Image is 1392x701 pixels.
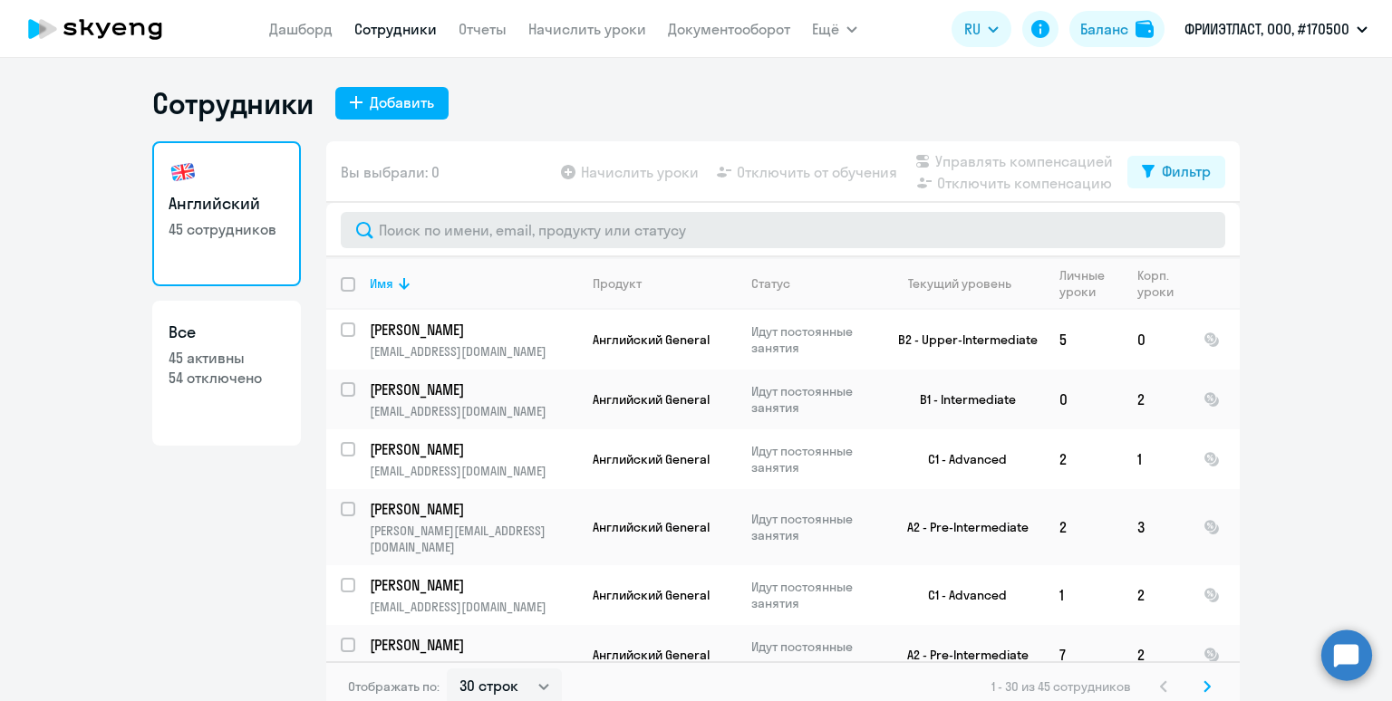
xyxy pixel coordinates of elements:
[1045,625,1123,685] td: 7
[1123,310,1189,370] td: 0
[1045,489,1123,565] td: 2
[370,403,577,419] p: [EMAIL_ADDRESS][DOMAIN_NAME]
[593,587,710,603] span: Английский General
[876,489,1045,565] td: A2 - Pre-Intermediate
[1123,429,1189,489] td: 1
[370,91,434,113] div: Добавить
[1136,20,1154,38] img: balance
[1175,7,1377,51] button: ФРИИЭТЛАСТ, ООО, #170500
[370,523,577,555] p: [PERSON_NAME][EMAIL_ADDRESS][DOMAIN_NAME]
[751,511,875,543] p: Идут постоянные занятия
[751,323,875,356] p: Идут постоянные занятия
[751,443,875,475] p: Идут постоянные занятия
[876,429,1045,489] td: C1 - Advanced
[1127,156,1225,188] button: Фильтр
[876,370,1045,429] td: B1 - Intermediate
[370,575,575,595] p: [PERSON_NAME]
[370,320,577,340] a: [PERSON_NAME]
[751,275,790,292] div: Статус
[370,658,577,675] p: [EMAIL_ADDRESS][DOMAIN_NAME]
[751,579,875,611] p: Идут постоянные занятия
[891,275,1044,292] div: Текущий уровень
[952,11,1011,47] button: RU
[812,11,857,47] button: Ещё
[593,519,710,535] span: Английский General
[1080,18,1128,40] div: Баланс
[354,20,437,38] a: Сотрудники
[370,320,575,340] p: [PERSON_NAME]
[152,85,314,121] h1: Сотрудники
[1137,267,1188,300] div: Корп. уроки
[1069,11,1165,47] button: Балансbalance
[1123,625,1189,685] td: 2
[370,499,575,519] p: [PERSON_NAME]
[370,275,393,292] div: Имя
[876,310,1045,370] td: B2 - Upper-Intermediate
[528,20,646,38] a: Начислить уроки
[1045,310,1123,370] td: 5
[169,219,285,239] p: 45 сотрудников
[459,20,507,38] a: Отчеты
[751,383,875,416] p: Идут постоянные занятия
[370,379,577,399] a: [PERSON_NAME]
[370,439,575,459] p: [PERSON_NAME]
[1184,18,1349,40] p: ФРИИЭТЛАСТ, ООО, #170500
[812,18,839,40] span: Ещё
[370,499,577,519] a: [PERSON_NAME]
[1123,370,1189,429] td: 2
[593,391,710,408] span: Английский General
[370,575,577,595] a: [PERSON_NAME]
[169,321,285,344] h3: Все
[370,635,575,655] p: [PERSON_NAME]
[370,635,577,655] a: [PERSON_NAME]
[593,451,710,467] span: Английский General
[370,275,577,292] div: Имя
[169,348,285,368] p: 45 активны
[370,343,577,360] p: [EMAIL_ADDRESS][DOMAIN_NAME]
[152,301,301,446] a: Все45 активны54 отключено
[169,368,285,388] p: 54 отключено
[1059,267,1122,300] div: Личные уроки
[964,18,981,40] span: RU
[876,565,1045,625] td: C1 - Advanced
[593,331,710,348] span: Английский General
[876,625,1045,685] td: A2 - Pre-Intermediate
[593,275,642,292] div: Продукт
[269,20,333,38] a: Дашборд
[335,87,449,120] button: Добавить
[593,647,710,663] span: Английский General
[668,20,790,38] a: Документооборот
[370,439,577,459] a: [PERSON_NAME]
[991,678,1131,695] span: 1 - 30 из 45 сотрудников
[1123,565,1189,625] td: 2
[169,192,285,216] h3: Английский
[370,379,575,399] p: [PERSON_NAME]
[348,678,440,695] span: Отображать по:
[370,463,577,479] p: [EMAIL_ADDRESS][DOMAIN_NAME]
[1162,160,1211,182] div: Фильтр
[751,639,875,671] p: Идут постоянные занятия
[169,158,198,187] img: english
[1045,565,1123,625] td: 1
[1123,489,1189,565] td: 3
[341,212,1225,248] input: Поиск по имени, email, продукту или статусу
[152,141,301,286] a: Английский45 сотрудников
[908,275,1011,292] div: Текущий уровень
[1045,429,1123,489] td: 2
[370,599,577,615] p: [EMAIL_ADDRESS][DOMAIN_NAME]
[1045,370,1123,429] td: 0
[341,161,440,183] span: Вы выбрали: 0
